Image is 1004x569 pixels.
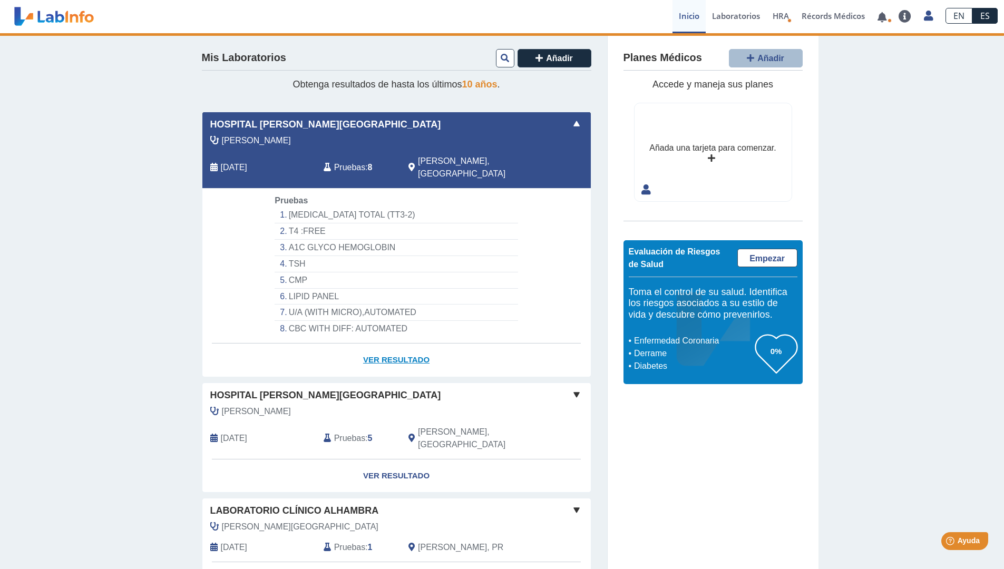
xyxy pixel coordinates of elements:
span: Rodriguez Torres, Nitza [222,134,291,147]
span: Añadir [546,54,573,63]
h4: Planes Médicos [623,52,702,64]
span: 2024-08-01 [221,432,247,445]
h5: Toma el control de su salud. Identifica los riesgos asociados a su estilo de vida y descubre cómo... [629,287,797,321]
b: 5 [368,434,373,443]
li: Derrame [631,347,755,360]
span: 2025-08-19 [221,161,247,174]
span: HRA [773,11,789,21]
li: T4 :FREE [275,223,518,240]
b: 8 [368,163,373,172]
span: Pruebas [275,196,308,205]
button: Añadir [518,49,591,67]
span: Pruebas [334,541,365,554]
a: EN [945,8,972,24]
li: Enfermedad Coronaria [631,335,755,347]
span: Laboratorio Clínico Alhambra [210,504,379,518]
h3: 0% [755,345,797,358]
div: : [316,541,401,554]
div: : [316,155,401,180]
span: Ponce, PR [418,426,534,451]
li: CBC WITH DIFF: AUTOMATED [275,321,518,337]
a: ES [972,8,998,24]
div: : [316,426,401,451]
a: Ver Resultado [202,459,591,493]
span: Ponce, PR [418,155,534,180]
span: Empezar [749,254,785,263]
span: Pruebas [334,161,365,174]
span: Obtenga resultados de hasta los últimos . [293,79,500,90]
li: TSH [275,256,518,272]
span: Añadir [757,54,784,63]
span: Munoz Saldana, Emilly [222,405,291,418]
span: Torres Velez, Elba [222,521,378,533]
button: Añadir [729,49,803,67]
a: Empezar [737,249,797,267]
li: [MEDICAL_DATA] TOTAL (TT3-2) [275,207,518,223]
span: Hospital [PERSON_NAME][GEOGRAPHIC_DATA] [210,117,441,132]
li: LIPID PANEL [275,289,518,305]
li: A1C GLYCO HEMOGLOBIN [275,240,518,256]
span: Juana Diaz, PR [418,541,503,554]
span: 10 años [462,79,498,90]
span: Evaluación de Riesgos de Salud [629,247,720,269]
h4: Mis Laboratorios [202,52,286,64]
span: Pruebas [334,432,365,445]
li: U/A (WITH MICRO),AUTOMATED [275,305,518,321]
span: Accede y maneja sus planes [652,79,773,90]
li: Diabetes [631,360,755,372]
li: CMP [275,272,518,289]
a: Ver Resultado [202,344,591,377]
div: Añada una tarjeta para comenzar. [649,142,776,154]
iframe: Help widget launcher [910,528,992,557]
span: Hospital [PERSON_NAME][GEOGRAPHIC_DATA] [210,388,441,403]
span: 2022-03-28 [221,541,247,554]
b: 1 [368,543,373,552]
